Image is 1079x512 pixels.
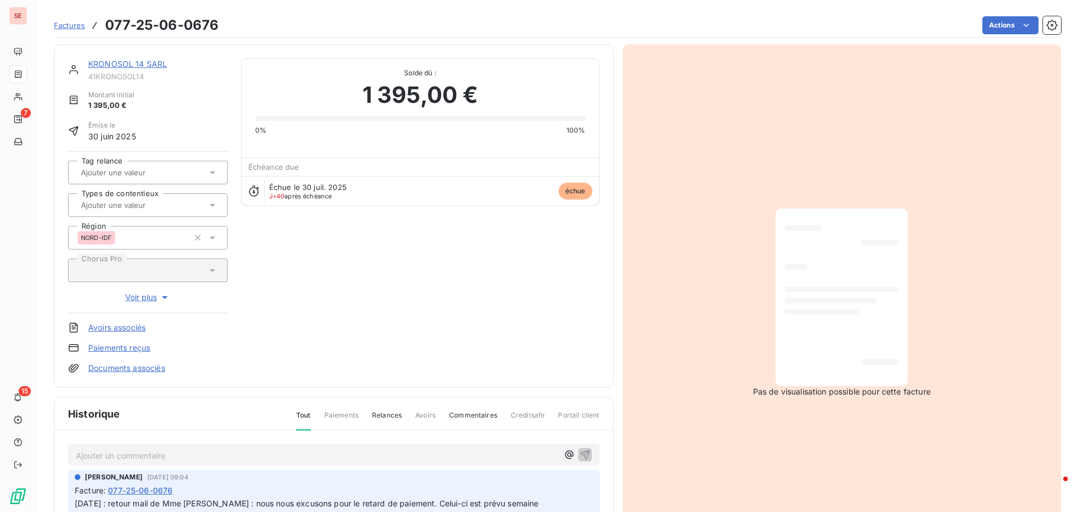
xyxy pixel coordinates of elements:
[558,410,599,429] span: Portail client
[511,410,545,429] span: Creditsafe
[80,167,193,178] input: Ajouter une valeur
[753,386,931,397] span: Pas de visualisation possible pour cette facture
[88,120,136,130] span: Émise le
[54,21,85,30] span: Factures
[68,406,120,422] span: Historique
[88,100,134,111] span: 1 395,00 €
[88,342,150,354] a: Paiements reçus
[269,193,332,200] span: après échéance
[1041,474,1068,501] iframe: Intercom live chat
[415,410,436,429] span: Avoirs
[19,386,31,396] span: 15
[9,487,27,505] img: Logo LeanPay
[81,234,112,241] span: NORD-IDF
[88,90,134,100] span: Montant initial
[125,292,170,303] span: Voir plus
[108,484,173,496] span: 077-25-06-0676
[68,291,228,303] button: Voir plus
[566,125,586,135] span: 100%
[88,59,167,69] a: KRONOSOL 14 SARL
[21,108,31,118] span: 7
[362,78,478,112] span: 1 395,00 €
[9,7,27,25] div: SE
[255,125,266,135] span: 0%
[324,410,359,429] span: Paiements
[75,484,106,496] span: Facture :
[248,162,300,171] span: Échéance due
[372,410,402,429] span: Relances
[80,200,193,210] input: Ajouter une valeur
[147,474,188,481] span: [DATE] 09:04
[269,183,347,192] span: Échue le 30 juil. 2025
[88,72,228,81] span: 41KRONOSOL14
[982,16,1039,34] button: Actions
[269,192,285,200] span: J+40
[88,363,165,374] a: Documents associés
[449,410,497,429] span: Commentaires
[88,322,146,333] a: Avoirs associés
[54,20,85,31] a: Factures
[105,15,219,35] h3: 077-25-06-0676
[559,183,592,200] span: échue
[85,472,143,482] span: [PERSON_NAME]
[296,410,311,431] span: Tout
[255,68,586,78] span: Solde dû :
[88,130,136,142] span: 30 juin 2025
